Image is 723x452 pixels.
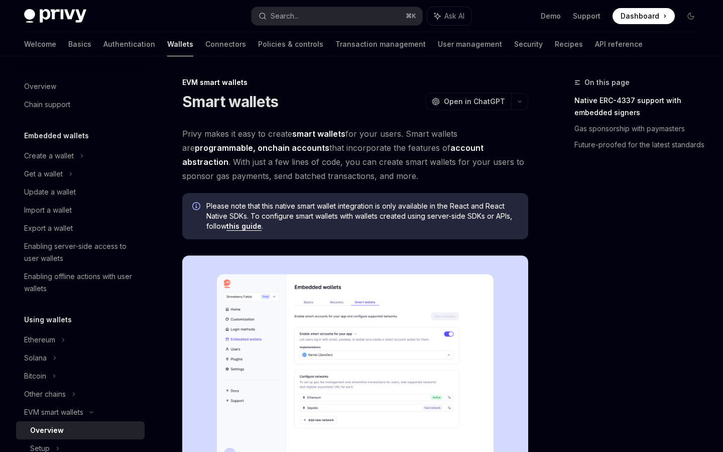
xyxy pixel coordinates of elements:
[574,137,707,153] a: Future-proofed for the latest standards
[24,204,72,216] div: Import a wallet
[195,143,329,153] strong: programmable, onchain accounts
[406,12,416,20] span: ⌘ K
[167,32,193,56] a: Wallets
[24,32,56,56] a: Welcome
[226,222,262,231] a: this guide
[24,334,55,346] div: Ethereum
[16,219,145,237] a: Export a wallet
[182,77,528,87] div: EVM smart wallets
[24,150,74,162] div: Create a wallet
[30,424,64,436] div: Overview
[555,32,583,56] a: Recipes
[16,96,145,114] a: Chain support
[16,237,145,267] a: Enabling server-side access to user wallets
[514,32,543,56] a: Security
[574,93,707,121] a: Native ERC-4337 support with embedded signers
[252,7,422,25] button: Search...⌘K
[541,11,561,21] a: Demo
[584,76,630,88] span: On this page
[16,201,145,219] a: Import a wallet
[24,9,86,23] img: dark logo
[68,32,91,56] a: Basics
[683,8,699,24] button: Toggle dark mode
[444,11,464,21] span: Ask AI
[613,8,675,24] a: Dashboard
[103,32,155,56] a: Authentication
[182,127,528,183] span: Privy makes it easy to create for your users. Smart wallets are that incorporate the features of ...
[192,202,202,212] svg: Info
[24,370,46,382] div: Bitcoin
[205,32,246,56] a: Connectors
[621,11,659,21] span: Dashboard
[24,406,83,418] div: EVM smart wallets
[258,32,323,56] a: Policies & controls
[595,32,643,56] a: API reference
[425,93,511,110] button: Open in ChatGPT
[24,270,139,295] div: Enabling offline actions with user wallets
[24,186,76,198] div: Update a wallet
[24,388,66,400] div: Other chains
[574,121,707,137] a: Gas sponsorship with paymasters
[271,10,299,22] div: Search...
[427,7,471,25] button: Ask AI
[24,352,47,364] div: Solana
[206,201,518,231] span: Please note that this native smart wallet integration is only available in the React and React Na...
[16,421,145,439] a: Overview
[24,168,63,180] div: Get a wallet
[24,99,70,111] div: Chain support
[16,183,145,201] a: Update a wallet
[24,130,89,142] h5: Embedded wallets
[438,32,502,56] a: User management
[16,77,145,96] a: Overview
[444,97,505,107] span: Open in ChatGPT
[24,80,56,93] div: Overview
[573,11,600,21] a: Support
[24,240,139,264] div: Enabling server-side access to user wallets
[292,129,345,139] strong: smart wallets
[182,93,278,111] h1: Smart wallets
[24,222,73,234] div: Export a wallet
[24,314,72,326] h5: Using wallets
[16,267,145,298] a: Enabling offline actions with user wallets
[335,32,426,56] a: Transaction management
